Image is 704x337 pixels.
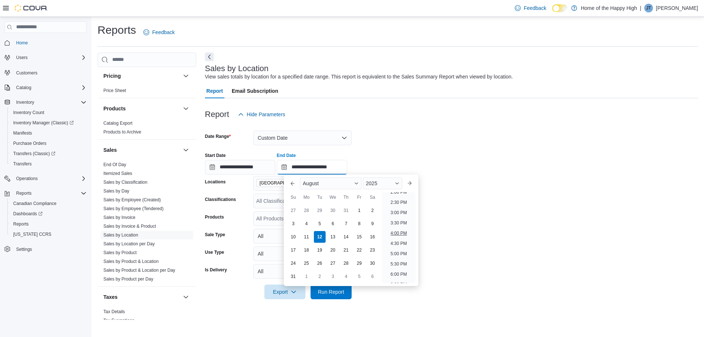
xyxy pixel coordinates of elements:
span: Manifests [10,129,87,138]
span: Sales by Product per Day [103,276,153,282]
button: Hide Parameters [235,107,288,122]
div: day-19 [314,244,326,256]
button: Settings [1,244,89,254]
h3: Pricing [103,72,121,80]
div: day-6 [367,271,378,282]
h3: Products [103,105,126,112]
a: Purchase Orders [10,139,49,148]
button: Taxes [103,293,180,301]
span: Sales by Employee (Created) [103,197,161,203]
button: Inventory [1,97,89,107]
button: Run Report [311,285,352,299]
div: Mo [301,191,312,203]
span: Operations [16,176,38,182]
span: Settings [16,246,32,252]
a: Inventory Count [10,108,47,117]
h1: Reports [98,23,136,37]
a: Transfers [10,160,34,168]
div: day-14 [340,231,352,243]
button: Sales [181,146,190,154]
a: Sales by Employee (Created) [103,197,161,202]
button: Export [264,285,305,299]
label: Classifications [205,197,236,202]
div: day-17 [287,244,299,256]
a: Tax Exemptions [103,318,135,323]
button: Custom Date [253,131,352,145]
span: 2025 [366,180,377,186]
button: Reports [1,188,89,198]
button: [US_STATE] CCRS [7,229,89,239]
label: Sale Type [205,232,225,238]
ul: Time [382,192,415,283]
li: 6:00 PM [388,270,410,279]
a: Dashboards [10,209,45,218]
a: Sales by Invoice [103,215,135,220]
a: Reports [10,220,32,228]
div: day-9 [367,218,378,230]
span: Sales by Location [103,232,138,238]
div: day-28 [301,205,312,216]
div: day-18 [301,244,312,256]
button: All [253,229,352,243]
label: Is Delivery [205,267,227,273]
span: Run Report [318,288,344,296]
span: Inventory Manager (Classic) [10,118,87,127]
button: Customers [1,67,89,78]
h3: Report [205,110,229,119]
a: Transfers (Classic) [7,149,89,159]
div: day-30 [367,257,378,269]
a: Home [13,39,31,47]
a: Manifests [10,129,35,138]
span: Home [16,40,28,46]
button: Operations [13,174,41,183]
button: Sales [103,146,180,154]
span: Customers [13,68,87,77]
span: Purchase Orders [13,140,47,146]
div: day-15 [353,231,365,243]
span: Manifests [13,130,32,136]
span: Washington CCRS [10,230,87,239]
label: Products [205,214,224,220]
span: Tax Exemptions [103,318,135,323]
p: | [640,4,641,12]
div: day-27 [327,257,339,269]
a: Customers [13,69,40,77]
div: day-27 [287,205,299,216]
button: Manifests [7,128,89,138]
div: day-7 [340,218,352,230]
button: Pricing [181,72,190,80]
span: Transfers (Classic) [10,149,87,158]
button: All [253,246,352,261]
span: Inventory Manager (Classic) [13,120,74,126]
button: Users [13,53,30,62]
span: Catalog [13,83,87,92]
button: Products [103,105,180,112]
span: Products to Archive [103,129,141,135]
button: Transfers [7,159,89,169]
li: 4:30 PM [388,239,410,248]
a: Sales by Location per Day [103,241,155,246]
div: Button. Open the year selector. 2025 is currently selected. [363,177,402,189]
a: Sales by Classification [103,180,147,185]
button: Inventory Count [7,107,89,118]
span: Hide Parameters [247,111,285,118]
li: 5:30 PM [388,260,410,268]
button: Reports [13,189,34,198]
div: Pricing [98,86,196,98]
a: End Of Day [103,162,126,167]
div: day-6 [327,218,339,230]
label: Use Type [205,249,224,255]
button: Pricing [103,72,180,80]
div: day-30 [327,205,339,216]
span: Tax Details [103,309,125,315]
span: Sales by Product [103,250,137,256]
div: day-4 [301,218,312,230]
div: day-2 [314,271,326,282]
span: End Of Day [103,162,126,168]
a: Sales by Employee (Tendered) [103,206,164,211]
a: [US_STATE] CCRS [10,230,54,239]
span: Transfers [10,160,87,168]
div: day-26 [314,257,326,269]
div: day-24 [287,257,299,269]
